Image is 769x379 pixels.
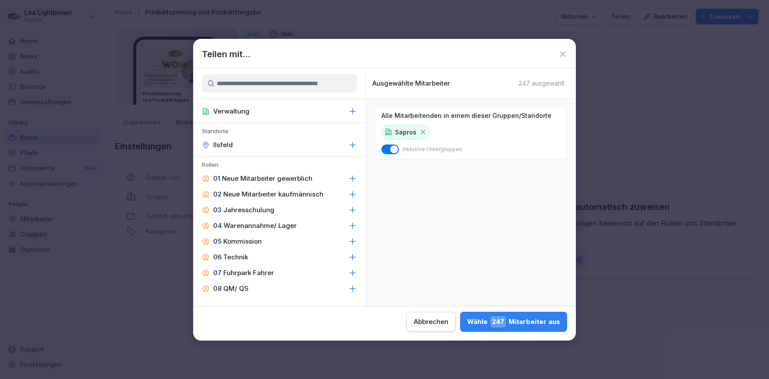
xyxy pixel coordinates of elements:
[213,253,248,262] p: 06 Technik
[395,127,416,137] p: Sapros
[213,237,262,246] p: 05 Kommission
[213,190,323,199] p: 02 Neue Mitarbeiter kaufmännisch
[213,221,297,230] p: 04 Warenannahme/ Lager
[213,174,312,183] p: 01 Neue Mitarbeiter gewerblich
[467,316,560,327] div: Wähle Mitarbeiter aus
[213,141,233,149] p: Ilsfeld
[402,145,462,153] p: Inklusive Untergruppen
[519,79,565,87] p: 247 ausgewählt
[490,316,506,327] span: 247
[213,284,249,293] p: 08 QM/ QS
[202,48,250,61] h1: Teilen mit...
[213,269,274,277] p: 07 Fuhrpark Fahrer
[460,312,567,332] button: Wähle247Mitarbeiter aus
[193,127,366,137] p: Standorte
[381,112,551,120] p: Alle Mitarbeitenden in einem dieser Gruppen/Standorte
[414,317,448,327] div: Abbrechen
[406,312,456,332] button: Abbrechen
[193,161,366,171] p: Rollen
[372,79,450,87] p: Ausgewählte Mitarbeiter
[213,206,274,214] p: 03 Jahresschulung
[213,300,230,309] p: 09 IT
[213,107,249,116] p: Verwaltung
